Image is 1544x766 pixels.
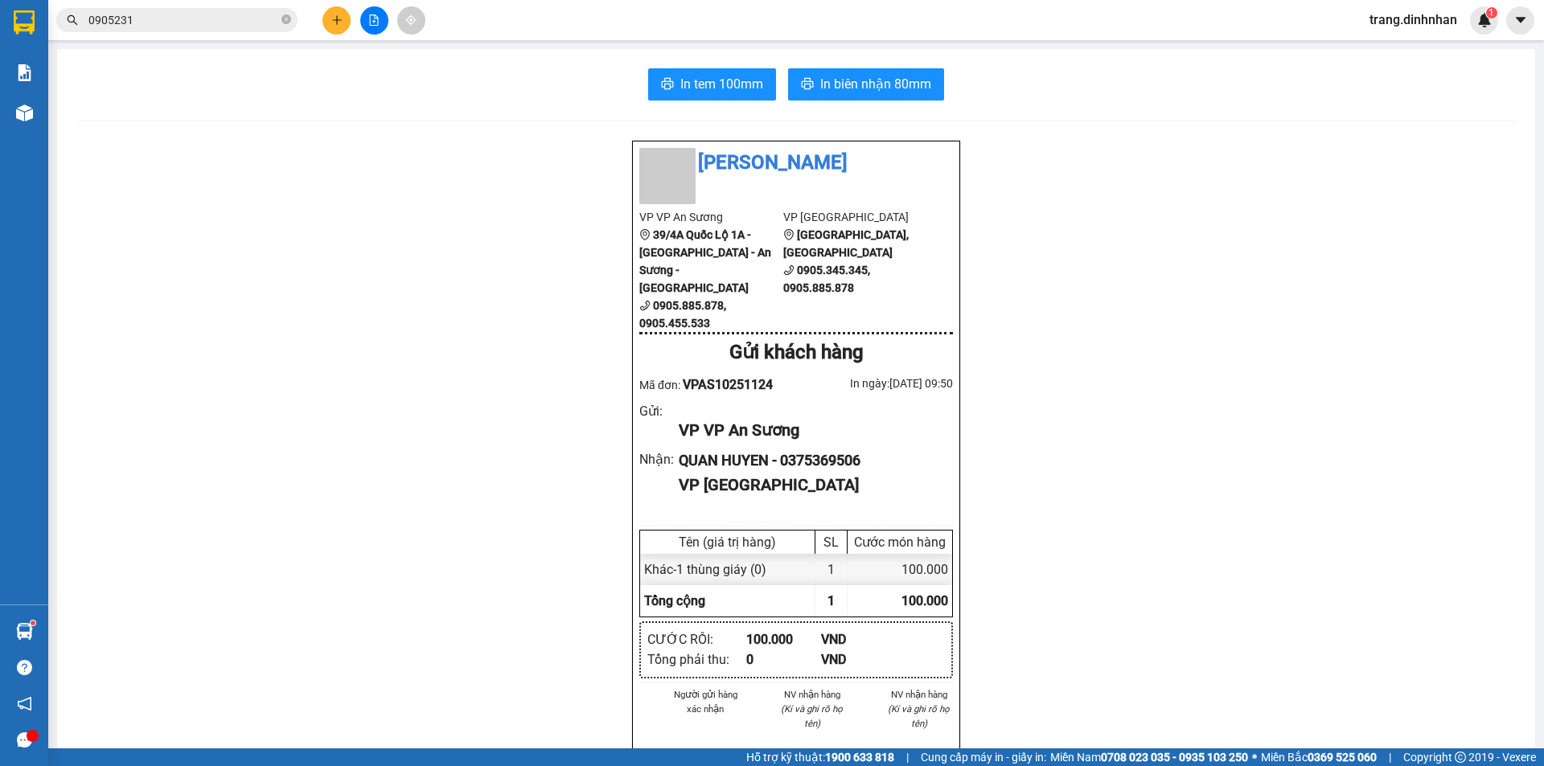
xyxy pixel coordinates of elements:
button: file-add [360,6,388,35]
span: close-circle [281,14,291,24]
li: VP VP An Sương [639,208,783,226]
span: In biên nhận 80mm [820,74,931,94]
strong: 1900 633 818 [825,751,894,764]
img: solution-icon [16,64,33,81]
span: environment [639,229,651,240]
span: Tổng cộng [644,593,705,608]
span: aim [405,14,417,26]
div: SL [819,535,843,550]
span: | [906,748,909,766]
span: plus [331,14,343,26]
span: question-circle [17,660,32,675]
input: Tìm tên, số ĐT hoặc mã đơn [88,11,278,29]
span: copyright [1455,752,1466,763]
div: Tổng phải thu : [647,649,746,670]
span: VPAS10251124 [683,377,773,392]
i: (Kí và ghi rõ họ tên) [781,703,843,729]
button: printerIn tem 100mm [648,68,776,100]
span: file-add [368,14,380,26]
li: Người gửi hàng xác nhận [671,687,740,716]
div: Gửi khách hàng [639,338,953,368]
div: 0 [746,649,821,670]
li: VP [GEOGRAPHIC_DATA] [111,68,214,121]
div: Cước món hàng [852,535,948,550]
span: 100.000 [901,593,948,608]
sup: 1 [31,621,35,625]
strong: 0708 023 035 - 0935 103 250 [1101,751,1248,764]
div: Tên (giá trị hàng) [644,535,811,550]
b: 0905.345.345, 0905.885.878 [783,264,870,294]
button: aim [397,6,425,35]
li: NV nhận hàng [885,687,953,702]
span: 1 [1489,7,1494,18]
div: VND [821,649,896,670]
div: CƯỚC RỒI : [647,629,746,649]
div: QUAN HUYEN - 0375369506 [679,449,940,472]
div: VP [GEOGRAPHIC_DATA] [679,473,940,498]
span: ⚪️ [1252,754,1257,760]
b: 0905.885.878, 0905.455.533 [639,299,726,330]
span: environment [8,89,19,100]
strong: 0369 525 060 [1308,751,1377,764]
span: close-circle [281,13,291,28]
span: environment [783,229,795,240]
span: message [17,732,32,748]
b: 39/4A Quốc Lộ 1A - [GEOGRAPHIC_DATA] - An Sương - [GEOGRAPHIC_DATA] [639,228,771,294]
span: notification [17,696,32,711]
li: VP VP An Sương [8,68,111,86]
div: VND [821,629,896,649]
li: VP [GEOGRAPHIC_DATA] [783,208,927,226]
span: Hỗ trợ kỹ thuật: [746,748,894,766]
div: 100.000 [848,554,952,585]
span: trang.dinhnhan [1357,10,1470,30]
div: VP VP An Sương [679,418,940,443]
img: icon-new-feature [1477,13,1492,27]
img: logo-vxr [14,10,35,35]
button: plus [322,6,351,35]
span: 1 [827,593,835,608]
li: [PERSON_NAME] [639,148,953,178]
div: In ngày: [DATE] 09:50 [796,375,953,392]
span: printer [661,77,674,92]
b: 39/4A Quốc Lộ 1A - [GEOGRAPHIC_DATA] - An Sương - [GEOGRAPHIC_DATA] [8,88,108,190]
b: [GEOGRAPHIC_DATA], [GEOGRAPHIC_DATA] [783,228,909,259]
span: Khác - 1 thùng giáy (0) [644,562,766,577]
span: phone [783,264,795,276]
li: NV nhận hàng [778,687,847,702]
i: (Kí và ghi rõ họ tên) [888,703,950,729]
div: 100.000 [746,629,821,649]
span: Miền Nam [1050,748,1248,766]
div: Gửi : [639,401,679,421]
span: caret-down [1513,13,1528,27]
span: | [1389,748,1391,766]
span: In tem 100mm [680,74,763,94]
span: Miền Bắc [1261,748,1377,766]
div: Nhận : [639,449,679,469]
img: warehouse-icon [16,104,33,121]
span: Cung cấp máy in - giấy in: [921,748,1046,766]
div: 1 [815,554,848,585]
span: printer [801,77,814,92]
img: warehouse-icon [16,623,33,640]
span: phone [639,300,651,311]
button: caret-down [1506,6,1534,35]
button: printerIn biên nhận 80mm [788,68,944,100]
li: [PERSON_NAME] [8,8,233,39]
div: Mã đơn: [639,375,796,395]
sup: 1 [1486,7,1497,18]
span: search [67,14,78,26]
